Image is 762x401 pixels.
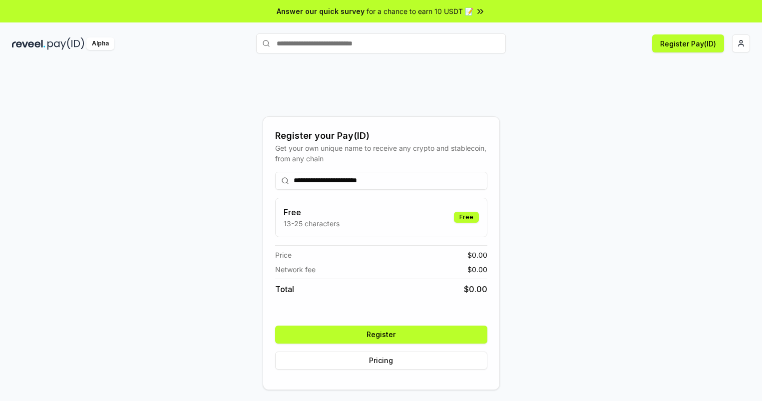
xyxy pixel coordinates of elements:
[275,143,487,164] div: Get your own unique name to receive any crypto and stablecoin, from any chain
[275,352,487,370] button: Pricing
[284,218,340,229] p: 13-25 characters
[467,264,487,275] span: $ 0.00
[467,250,487,260] span: $ 0.00
[275,264,316,275] span: Network fee
[464,283,487,295] span: $ 0.00
[86,37,114,50] div: Alpha
[47,37,84,50] img: pay_id
[367,6,473,16] span: for a chance to earn 10 USDT 📝
[12,37,45,50] img: reveel_dark
[284,206,340,218] h3: Free
[275,129,487,143] div: Register your Pay(ID)
[277,6,365,16] span: Answer our quick survey
[275,283,294,295] span: Total
[275,326,487,344] button: Register
[652,34,724,52] button: Register Pay(ID)
[275,250,292,260] span: Price
[454,212,479,223] div: Free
